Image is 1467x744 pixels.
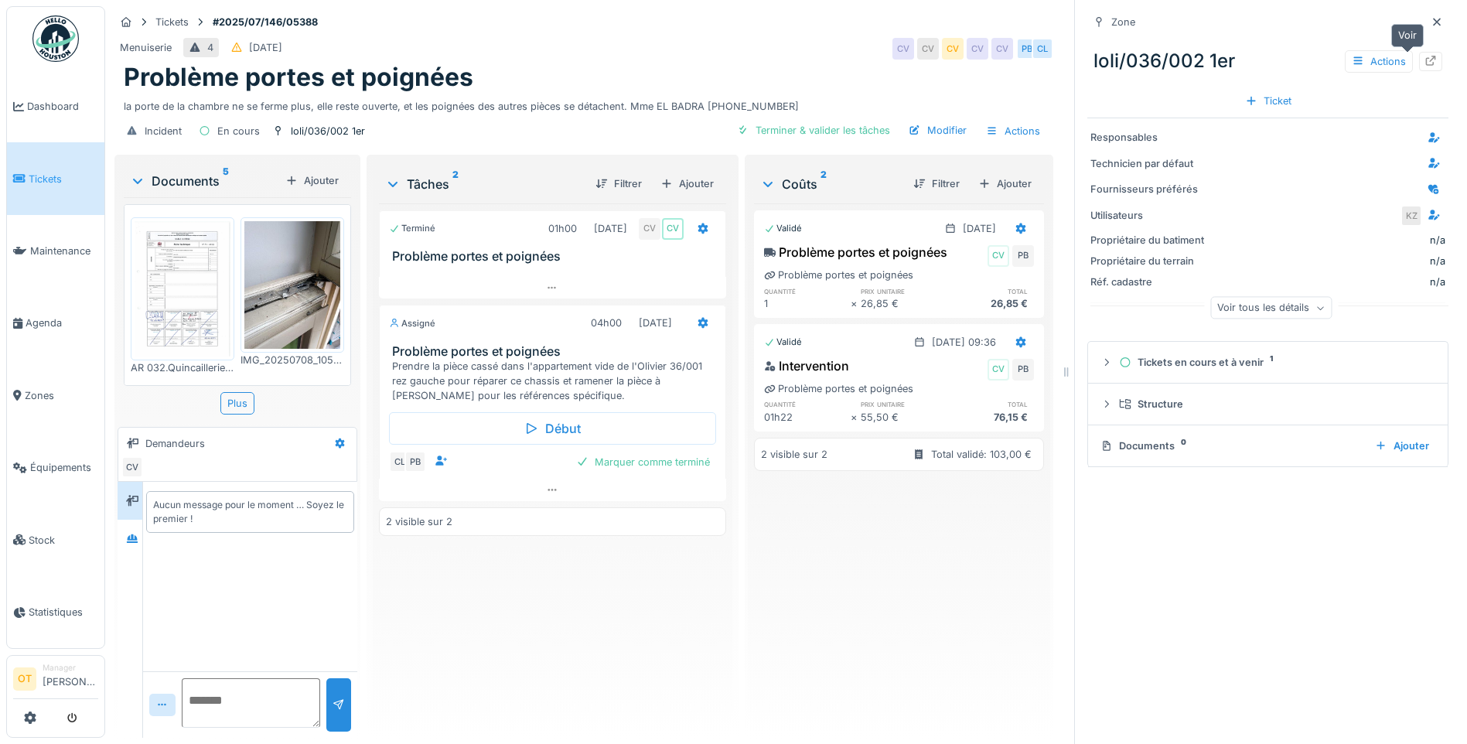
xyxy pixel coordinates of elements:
[947,286,1034,296] h6: total
[1087,41,1448,81] div: loli/036/002 1er
[7,432,104,503] a: Équipements
[120,40,172,55] div: Menuiserie
[27,99,98,114] span: Dashboard
[1094,348,1441,377] summary: Tickets en cours et à venir1
[764,336,802,349] div: Validé
[249,40,282,55] div: [DATE]
[392,249,719,264] h3: Problème portes et poignées
[963,221,996,236] div: [DATE]
[764,222,802,235] div: Validé
[389,412,716,445] div: Début
[967,38,988,60] div: CV
[389,222,435,235] div: Terminé
[386,514,452,529] div: 2 visible sur 2
[29,533,98,548] span: Stock
[639,218,660,240] div: CV
[1094,390,1441,418] summary: Structure
[907,173,966,194] div: Filtrer
[121,456,143,478] div: CV
[942,38,964,60] div: CV
[1090,208,1206,223] div: Utilisateurs
[1213,275,1445,289] div: n/a
[764,243,947,261] div: Problème portes et poignées
[932,335,996,350] div: [DATE] 09:36
[861,399,947,409] h6: prix unitaire
[851,410,861,425] div: ×
[764,399,851,409] h6: quantité
[988,245,1009,267] div: CV
[43,662,98,695] li: [PERSON_NAME]
[861,286,947,296] h6: prix unitaire
[760,175,901,193] div: Coûts
[389,451,411,473] div: CL
[30,460,98,475] span: Équipements
[991,38,1013,60] div: CV
[947,399,1034,409] h6: total
[279,170,345,191] div: Ajouter
[392,359,719,404] div: Prendre la pièce cassé dans l'appartement vide de l'Olivier 36/001 rez gauche pour réparer ce cha...
[931,447,1032,462] div: Total validé: 103,00 €
[764,410,851,425] div: 01h22
[902,120,973,141] div: Modifier
[662,218,684,240] div: CV
[1391,24,1424,46] div: Voir
[589,173,648,194] div: Filtrer
[7,142,104,214] a: Tickets
[130,172,279,190] div: Documents
[764,268,913,282] div: Problème portes et poignées
[32,15,79,62] img: Badge_color-CXgf-gQk.svg
[13,662,98,699] a: OT Manager[PERSON_NAME]
[1090,233,1206,247] div: Propriétaire du batiment
[1090,275,1206,289] div: Réf. cadastre
[764,381,913,396] div: Problème portes et poignées
[1100,439,1363,453] div: Documents
[43,662,98,674] div: Manager
[7,360,104,432] a: Zones
[404,451,426,473] div: PB
[153,498,347,526] div: Aucun message pour le moment … Soyez le premier !
[988,359,1009,381] div: CV
[7,287,104,359] a: Agenda
[1012,359,1034,381] div: PB
[25,388,98,403] span: Zones
[145,124,182,138] div: Incident
[244,221,340,349] img: ekv0223fbmw2o0e3edhcxadhayrx
[385,175,583,193] div: Tâches
[570,452,716,473] div: Marquer comme terminé
[217,124,260,138] div: En cours
[917,38,939,60] div: CV
[392,344,719,359] h3: Problème portes et poignées
[979,120,1047,142] div: Actions
[29,172,98,186] span: Tickets
[764,286,851,296] h6: quantité
[1094,432,1441,460] summary: Documents0Ajouter
[594,221,627,236] div: [DATE]
[7,215,104,287] a: Maintenance
[131,360,234,375] div: AR 032.Quincaillerie men ext.pdf
[820,175,827,193] sup: 2
[1016,38,1038,60] div: PB
[135,221,230,357] img: z6zoewbcnp9gedyqn9tx0yety9gp
[861,296,947,311] div: 26,85 €
[764,296,851,311] div: 1
[206,15,324,29] strong: #2025/07/146/05388
[1345,50,1413,73] div: Actions
[548,221,577,236] div: 01h00
[7,503,104,575] a: Stock
[764,357,849,375] div: Intervention
[591,316,622,330] div: 04h00
[947,410,1034,425] div: 76,15 €
[29,605,98,619] span: Statistiques
[1430,233,1445,247] div: n/a
[26,316,98,330] span: Agenda
[7,70,104,142] a: Dashboard
[639,316,672,330] div: [DATE]
[1090,130,1206,145] div: Responsables
[1090,156,1206,171] div: Technicien par défaut
[452,175,459,193] sup: 2
[1213,254,1445,268] div: n/a
[1111,15,1135,29] div: Zone
[1210,297,1332,319] div: Voir tous les détails
[1119,355,1429,370] div: Tickets en cours et à venir
[1090,254,1206,268] div: Propriétaire du terrain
